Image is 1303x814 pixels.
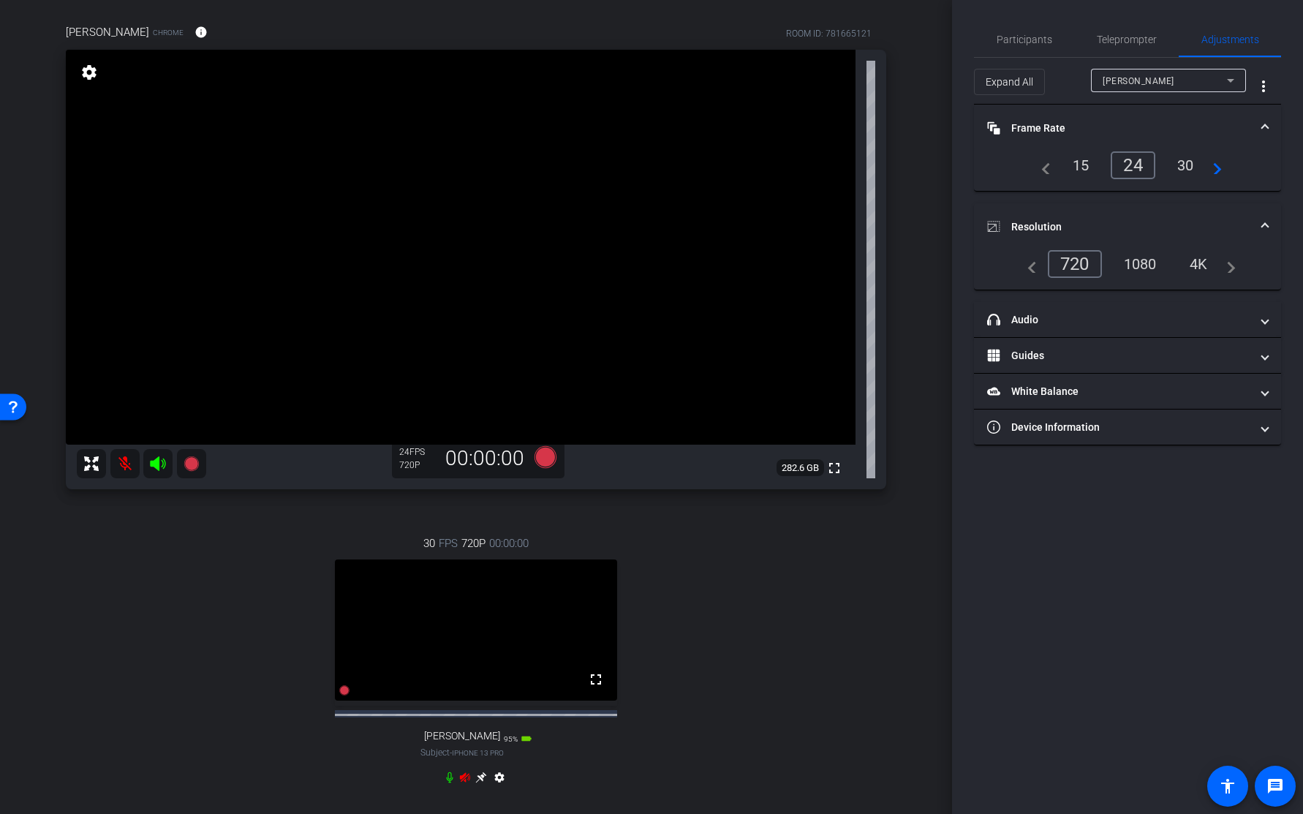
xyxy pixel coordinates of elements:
[986,68,1033,96] span: Expand All
[1166,153,1205,178] div: 30
[786,27,872,40] div: ROOM ID: 781665121
[153,27,184,38] span: Chrome
[439,535,458,551] span: FPS
[1097,34,1157,45] span: Teleprompter
[399,446,436,458] div: 24
[79,64,99,81] mat-icon: settings
[1218,255,1236,273] mat-icon: navigate_next
[1019,255,1037,273] mat-icon: navigate_before
[436,446,534,471] div: 00:00:00
[1113,252,1168,276] div: 1080
[987,348,1250,363] mat-panel-title: Guides
[974,151,1281,191] div: Frame Rate
[974,105,1281,151] mat-expansion-panel-header: Frame Rate
[450,747,452,758] span: -
[504,735,518,743] span: 95%
[974,302,1281,337] mat-expansion-panel-header: Audio
[1266,777,1284,795] mat-icon: message
[420,746,504,759] span: Subject
[1103,76,1174,86] span: [PERSON_NAME]
[974,250,1281,290] div: Resolution
[399,459,436,471] div: 720P
[974,69,1045,95] button: Expand All
[1255,78,1272,95] mat-icon: more_vert
[1219,777,1236,795] mat-icon: accessibility
[491,772,508,789] mat-icon: settings
[424,730,500,742] span: [PERSON_NAME]
[987,312,1250,328] mat-panel-title: Audio
[1204,157,1222,174] mat-icon: navigate_next
[1033,157,1051,174] mat-icon: navigate_before
[194,26,208,39] mat-icon: info
[1179,252,1219,276] div: 4K
[1048,250,1102,278] div: 720
[489,535,529,551] span: 00:00:00
[974,203,1281,250] mat-expansion-panel-header: Resolution
[997,34,1052,45] span: Participants
[974,410,1281,445] mat-expansion-panel-header: Device Information
[987,219,1250,235] mat-panel-title: Resolution
[423,535,435,551] span: 30
[521,733,532,745] mat-icon: battery_std
[409,447,425,457] span: FPS
[987,420,1250,435] mat-panel-title: Device Information
[987,384,1250,399] mat-panel-title: White Balance
[826,459,843,477] mat-icon: fullscreen
[1111,151,1155,179] div: 24
[66,24,149,40] span: [PERSON_NAME]
[974,338,1281,373] mat-expansion-panel-header: Guides
[974,374,1281,409] mat-expansion-panel-header: White Balance
[461,535,486,551] span: 720P
[1246,69,1281,104] button: More Options for Adjustments Panel
[1062,153,1100,178] div: 15
[1201,34,1259,45] span: Adjustments
[587,671,605,688] mat-icon: fullscreen
[987,121,1250,136] mat-panel-title: Frame Rate
[777,459,824,477] span: 282.6 GB
[452,749,504,757] span: iPhone 13 Pro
